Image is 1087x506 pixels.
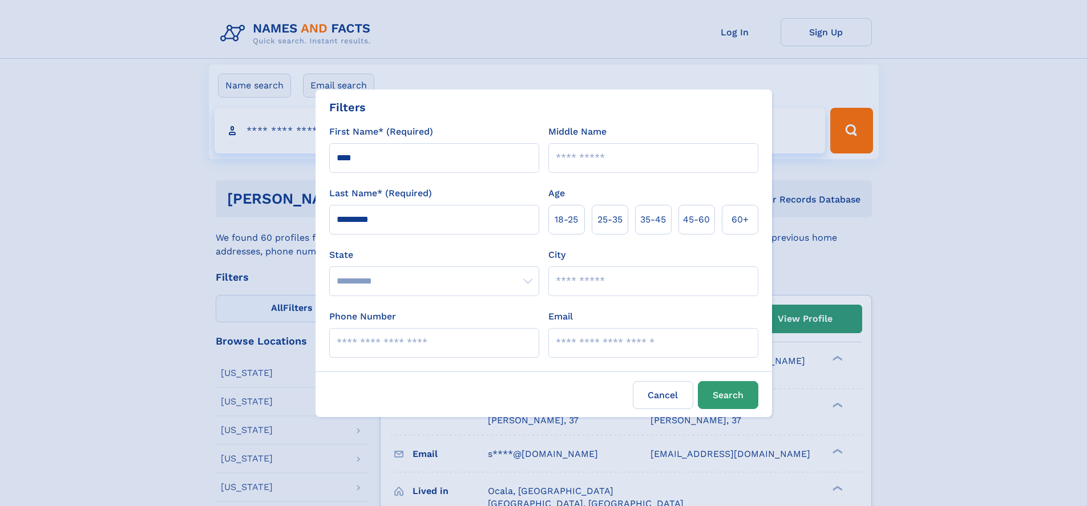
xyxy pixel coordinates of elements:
label: City [548,248,565,262]
div: Filters [329,99,366,116]
button: Search [698,381,758,409]
span: 18‑25 [555,213,578,226]
label: First Name* (Required) [329,125,433,139]
span: 45‑60 [683,213,710,226]
label: Phone Number [329,310,396,323]
label: Middle Name [548,125,607,139]
label: Cancel [633,381,693,409]
span: 25‑35 [597,213,623,226]
label: Last Name* (Required) [329,187,432,200]
label: Email [548,310,573,323]
span: 60+ [732,213,749,226]
label: Age [548,187,565,200]
label: State [329,248,539,262]
span: 35‑45 [640,213,666,226]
